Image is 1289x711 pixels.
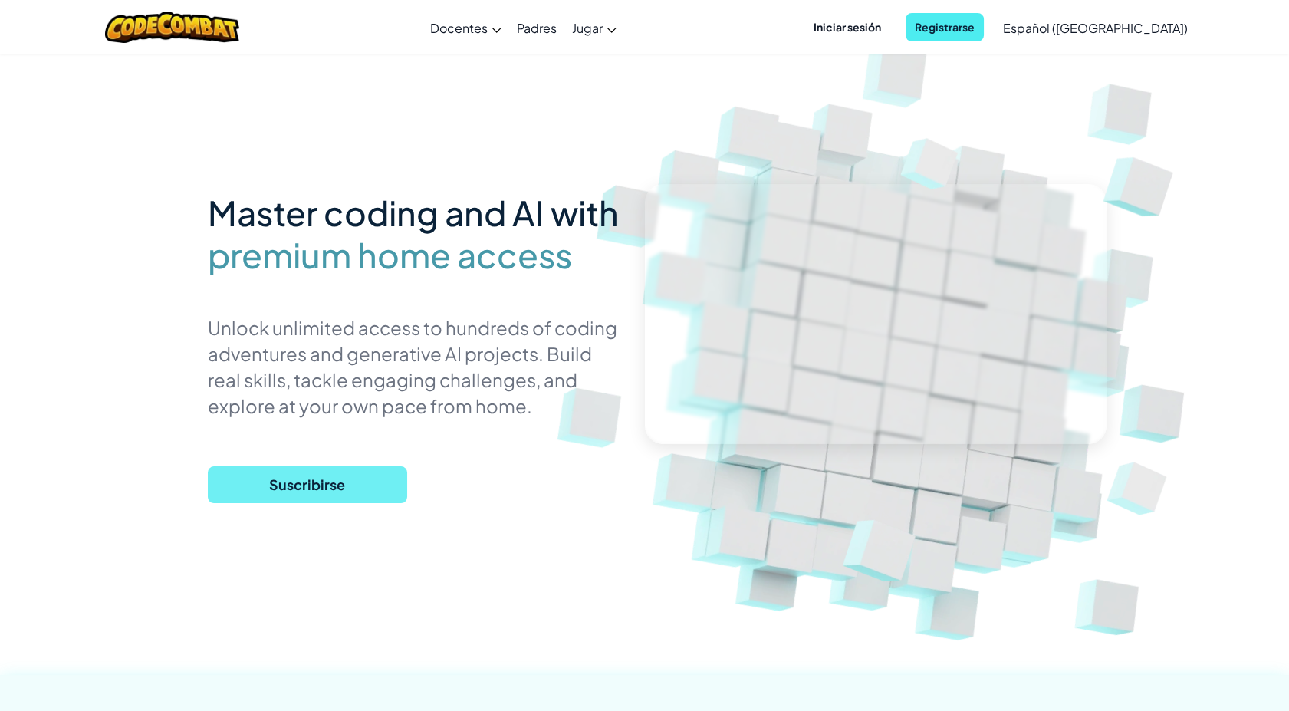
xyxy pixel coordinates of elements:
img: Overlap cubes [878,114,985,211]
a: Docentes [423,7,509,48]
img: Overlap cubes [1083,437,1196,538]
img: Overlap cubes [814,476,953,613]
span: Jugar [572,20,603,36]
button: Registrarse [906,13,984,41]
button: Iniciar sesión [804,13,890,41]
img: CodeCombat logo [105,12,239,43]
span: premium home access [208,234,572,276]
span: Español ([GEOGRAPHIC_DATA]) [1003,20,1188,36]
a: Padres [509,7,564,48]
button: Suscribirse [208,466,407,503]
a: Jugar [564,7,624,48]
span: Master coding and AI with [208,191,619,234]
span: Docentes [430,20,488,36]
p: Unlock unlimited access to hundreds of coding adventures and generative AI projects. Build real s... [208,314,622,419]
img: Overlap cubes [1076,115,1209,245]
a: Español ([GEOGRAPHIC_DATA]) [995,7,1195,48]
